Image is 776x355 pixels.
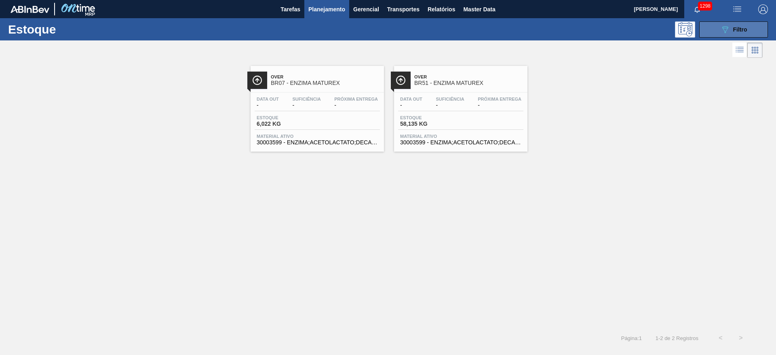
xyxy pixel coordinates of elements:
img: userActions [732,4,742,14]
span: 30003599 - ENZIMA;ACETOLACTATO;DECARBOXILASE; MATUR [257,139,378,146]
span: Planejamento [308,4,345,14]
span: 1 - 2 de 2 Registros [654,335,698,341]
span: Over [414,74,523,79]
span: Próxima Entrega [478,97,521,101]
span: Estoque [257,115,313,120]
div: Visão em Cards [747,42,763,58]
span: Transportes [387,4,420,14]
button: > [731,328,751,348]
img: Ícone [252,75,262,85]
span: BR51 - ENZIMA MATUREX [414,80,523,86]
span: Estoque [400,115,457,120]
img: Logout [758,4,768,14]
img: TNhmsLtSVTkK8tSr43FrP2fwEKptu5GPRR3wAAAABJRU5ErkJggg== [11,6,49,13]
span: - [292,102,321,108]
a: ÍconeOverBR51 - ENZIMA MATUREXData out-Suficiência-Próxima Entrega-Estoque58,135 KGMaterial ativo... [388,60,531,152]
span: Over [271,74,380,79]
span: - [334,102,378,108]
span: Suficiência [436,97,464,101]
img: Ícone [396,75,406,85]
div: Visão em Lista [732,42,747,58]
span: Suficiência [292,97,321,101]
button: Filtro [699,21,768,38]
span: Material ativo [400,134,521,139]
a: ÍconeOverBR07 - ENZIMA MATUREXData out-Suficiência-Próxima Entrega-Estoque6,022 KGMaterial ativo3... [245,60,388,152]
span: Filtro [733,26,747,33]
span: Master Data [463,4,495,14]
span: 6,022 KG [257,121,313,127]
span: 1298 [698,2,712,11]
span: Página : 1 [621,335,642,341]
span: Data out [400,97,422,101]
h1: Estoque [8,25,129,34]
div: Pogramando: nenhum usuário selecionado [675,21,695,38]
span: BR07 - ENZIMA MATUREX [271,80,380,86]
span: Tarefas [280,4,300,14]
button: Notificações [684,4,710,15]
span: - [400,102,422,108]
span: - [436,102,464,108]
button: < [711,328,731,348]
span: Gerencial [353,4,379,14]
span: Próxima Entrega [334,97,378,101]
span: - [478,102,521,108]
span: Data out [257,97,279,101]
span: 30003599 - ENZIMA;ACETOLACTATO;DECARBOXILASE; MATUR [400,139,521,146]
span: 58,135 KG [400,121,457,127]
span: Material ativo [257,134,378,139]
span: - [257,102,279,108]
span: Relatórios [428,4,455,14]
